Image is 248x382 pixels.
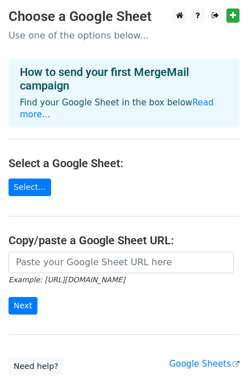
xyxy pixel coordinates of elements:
[9,156,239,170] h4: Select a Google Sheet:
[9,275,125,284] small: Example: [URL][DOMAIN_NAME]
[9,9,239,25] h3: Choose a Google Sheet
[9,179,51,196] a: Select...
[9,234,239,247] h4: Copy/paste a Google Sheet URL:
[20,97,214,120] a: Read more...
[20,97,228,121] p: Find your Google Sheet in the box below
[9,252,234,273] input: Paste your Google Sheet URL here
[169,359,239,369] a: Google Sheets
[20,65,228,92] h4: How to send your first MergeMail campaign
[9,358,64,375] a: Need help?
[9,297,37,315] input: Next
[9,29,239,41] p: Use one of the options below...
